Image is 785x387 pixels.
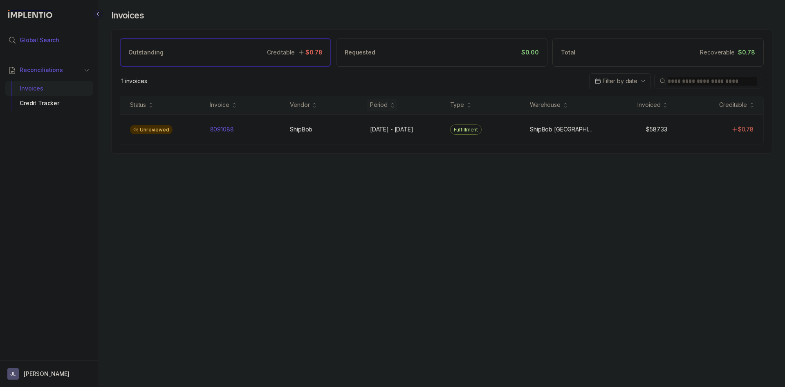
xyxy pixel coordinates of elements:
div: Warehouse [530,101,561,109]
p: [DATE] - [DATE] [370,125,413,134]
p: $0.78 [738,125,754,134]
p: Creditable [267,48,295,57]
p: 1 invoices [121,77,147,85]
div: Invoice [210,101,229,109]
button: Reconciliations [5,61,93,79]
div: Reconciliations [5,79,93,113]
div: Type [450,101,464,109]
p: $0.78 [738,48,755,57]
div: Period [370,101,388,109]
button: User initials[PERSON_NAME] [7,368,91,380]
p: [PERSON_NAME] [24,370,70,378]
div: Credit Tracker [11,96,87,111]
span: Global Search [20,36,59,44]
h4: Invoices [111,10,144,21]
p: ShipBob [GEOGRAPHIC_DATA][PERSON_NAME] [530,125,594,134]
p: $587.33 [646,125,667,134]
p: Requested [345,48,375,57]
div: Invoiced [637,101,660,109]
div: Collapse Icon [93,9,103,19]
p: Recoverable [700,48,734,57]
span: Reconciliations [20,66,63,74]
p: Total [561,48,575,57]
span: Filter by date [603,77,637,84]
div: Creditable [719,101,747,109]
p: Outstanding [128,48,163,57]
p: $0.00 [521,48,539,57]
p: $0.78 [305,48,323,57]
div: Vendor [290,101,310,109]
div: Remaining page entries [121,77,147,85]
search: Date Range Picker [594,77,637,85]
p: ShipBob [290,125,312,134]
div: Unreviewed [130,125,173,135]
span: User initials [7,368,19,380]
p: Fulfillment [454,126,478,134]
div: Invoices [11,81,87,96]
button: Date Range Picker [589,73,651,89]
p: 8091088 [210,125,234,134]
div: Status [130,101,146,109]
